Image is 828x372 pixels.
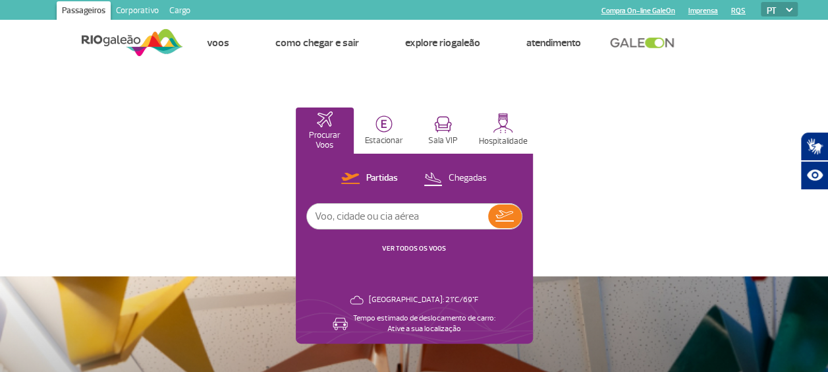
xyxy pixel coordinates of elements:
[365,136,403,146] p: Estacionar
[731,7,746,15] a: RQS
[378,243,450,254] button: VER TODOS OS VOOS
[474,108,533,154] button: Hospitalidade
[479,137,528,146] p: Hospitalidade
[355,108,413,154] button: Estacionar
[493,113,513,133] img: hospitality.svg
[428,136,458,146] p: Sala VIP
[800,132,828,190] div: Plugin de acessibilidade da Hand Talk.
[800,161,828,190] button: Abrir recursos assistivos.
[434,116,452,133] img: vipRoom.svg
[688,7,718,15] a: Imprensa
[800,132,828,161] button: Abrir tradutor de língua de sinais.
[375,115,393,133] img: carParkingHome.svg
[57,1,111,22] a: Passageiros
[307,204,488,229] input: Voo, cidade ou cia aérea
[414,108,472,154] button: Sala VIP
[206,36,229,49] a: Voos
[449,172,487,185] p: Chegadas
[353,313,495,334] p: Tempo estimado de deslocamento de carro: Ative a sua localização
[601,7,675,15] a: Compra On-line GaleOn
[369,295,478,305] p: [GEOGRAPHIC_DATA]: 21°C/69°F
[420,170,491,187] button: Chegadas
[526,36,580,49] a: Atendimento
[366,172,398,185] p: Partidas
[404,36,480,49] a: Explore RIOgaleão
[296,108,354,154] button: Procurar Voos
[382,244,446,253] a: VER TODOS OS VOOS
[337,170,402,187] button: Partidas
[275,36,358,49] a: Como chegar e sair
[302,131,347,150] p: Procurar Voos
[317,111,333,127] img: airplaneHomeActive.svg
[111,1,164,22] a: Corporativo
[164,1,196,22] a: Cargo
